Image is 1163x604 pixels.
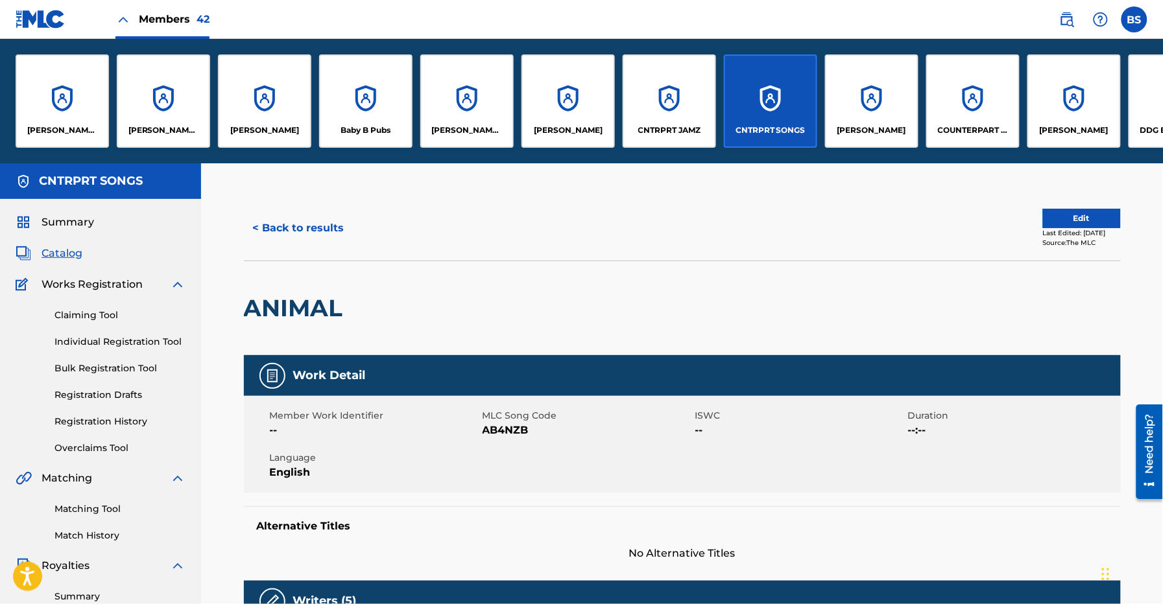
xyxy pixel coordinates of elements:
[1059,12,1075,27] img: search
[244,294,350,323] h2: ANIMAL
[724,54,817,148] a: AccountsCNTRPRT SONGS
[341,124,391,136] p: Baby B Pubs
[293,368,366,383] h5: Work Detail
[1054,6,1080,32] a: Public Search
[42,558,90,574] span: Royalties
[16,215,31,230] img: Summary
[16,54,109,148] a: Accounts[PERSON_NAME] [PERSON_NAME] PUBLISHING DESIGNEE
[42,246,82,261] span: Catalog
[16,246,82,261] a: CatalogCatalog
[16,246,31,261] img: Catalog
[1093,12,1109,27] img: help
[39,174,143,189] h5: CNTRPRT SONGS
[270,465,479,480] span: English
[938,124,1009,136] p: COUNTERPART MUSIC
[908,409,1118,423] span: Duration
[16,174,31,189] img: Accounts
[483,423,692,438] span: AB4NZB
[1043,228,1121,238] div: Last Edited: [DATE]
[319,54,413,148] a: AccountsBaby B Pubs
[170,558,186,574] img: expand
[257,520,1108,533] h5: Alternative Titles
[115,12,131,27] img: Close
[1040,124,1109,136] p: DAVID DRAKE
[54,335,186,349] a: Individual Registration Tool
[534,124,603,136] p: CARL WAYNE MEEKINS
[54,529,186,542] a: Match History
[1027,54,1121,148] a: Accounts[PERSON_NAME]
[244,546,1121,561] span: No Alternative Titles
[16,10,66,29] img: MLC Logo
[117,54,210,148] a: Accounts[PERSON_NAME] [PERSON_NAME] PUBLISHING DESIGNEE
[16,215,94,230] a: SummarySummary
[1121,6,1147,32] div: User Menu
[1127,399,1163,504] iframe: Resource Center
[54,362,186,375] a: Bulk Registration Tool
[695,409,905,423] span: ISWC
[16,277,32,292] img: Works Registration
[54,502,186,516] a: Matching Tool
[16,558,31,574] img: Royalties
[623,54,716,148] a: AccountsCNTRPRT JAMZ
[1088,6,1114,32] div: Help
[27,124,98,136] p: ABNER PEDRO RAMIREZ PUBLISHING DESIGNEE
[42,277,143,292] span: Works Registration
[736,124,806,136] p: CNTRPRT SONGS
[230,124,299,136] p: Andrew Laquan Arnett
[1102,555,1110,594] div: Drag
[244,212,354,244] button: < Back to results
[837,124,906,136] p: CORY QUINTARD
[1098,542,1163,604] iframe: Chat Widget
[54,388,186,402] a: Registration Drafts
[170,470,186,486] img: expand
[218,54,311,148] a: Accounts[PERSON_NAME]
[54,441,186,455] a: Overclaims Tool
[128,124,199,136] p: AMANDA GRACE SUDANO RAMIREZ PUBLISHING DESIGNEE
[139,12,210,27] span: Members
[638,124,701,136] p: CNTRPRT JAMZ
[42,470,92,486] span: Matching
[54,590,186,603] a: Summary
[16,470,32,486] img: Matching
[270,423,479,438] span: --
[926,54,1020,148] a: AccountsCOUNTERPART MUSIC
[1043,238,1121,248] div: Source: The MLC
[170,277,186,292] img: expand
[483,409,692,423] span: MLC Song Code
[270,409,479,423] span: Member Work Identifier
[695,423,905,438] span: --
[54,308,186,322] a: Claiming Tool
[825,54,918,148] a: Accounts[PERSON_NAME]
[1043,209,1121,228] button: Edit
[420,54,514,148] a: Accounts[PERSON_NAME]. Gelais Designee
[265,368,280,384] img: Work Detail
[270,451,479,465] span: Language
[432,124,503,136] p: Brendan Michael St. Gelais Designee
[54,415,186,428] a: Registration History
[522,54,615,148] a: Accounts[PERSON_NAME]
[908,423,1118,438] span: --:--
[42,215,94,230] span: Summary
[197,13,210,25] span: 42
